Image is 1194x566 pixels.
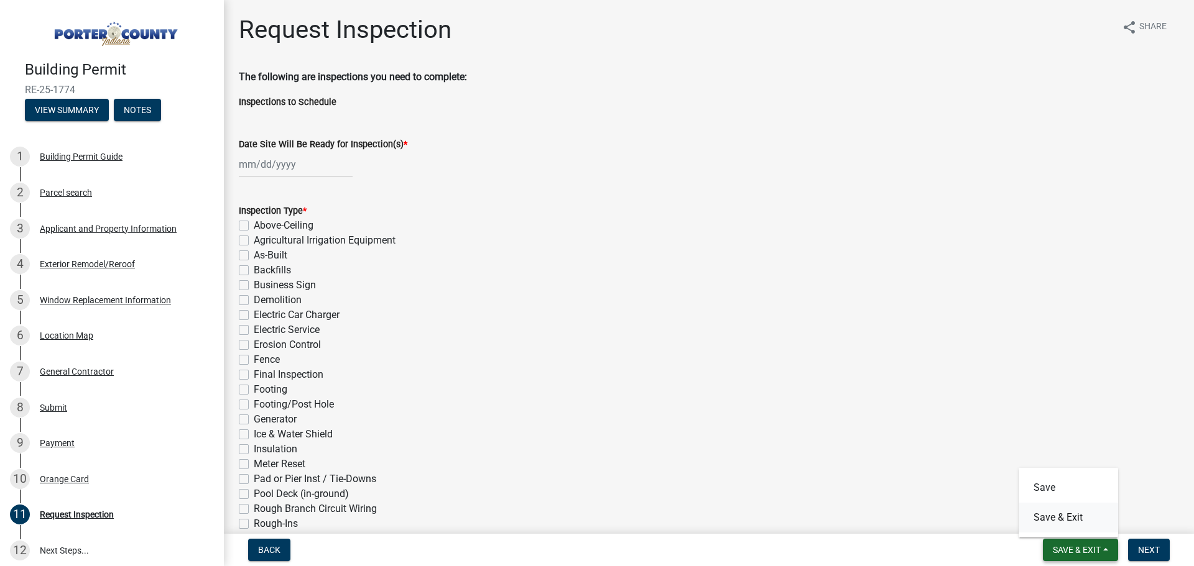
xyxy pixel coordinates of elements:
label: Footing [254,382,287,397]
span: Next [1138,545,1160,555]
div: 7 [10,362,30,381]
label: Insulation [254,442,297,457]
div: Payment [40,439,75,447]
label: Generator [254,412,297,427]
span: Share [1139,20,1167,35]
span: Save & Exit [1053,545,1101,555]
div: 3 [10,219,30,239]
wm-modal-confirm: Notes [114,106,161,116]
label: As-Built [254,248,287,263]
i: share [1122,20,1137,35]
div: Building Permit Guide [40,152,123,161]
div: 4 [10,254,30,274]
label: Electric Car Charger [254,308,340,322]
img: Porter County, Indiana [25,13,204,48]
label: Erosion Control [254,337,321,352]
div: Submit [40,403,67,412]
button: Back [248,539,290,561]
div: 11 [10,504,30,524]
wm-modal-confirm: Summary [25,106,109,116]
label: Electric Service [254,322,320,337]
input: mm/dd/yyyy [239,152,353,177]
label: Date Site Will Be Ready for Inspection(s) [239,140,407,149]
label: Backfills [254,263,291,278]
button: View Summary [25,99,109,121]
label: Above-Ceiling [254,218,313,233]
div: Request Inspection [40,510,114,519]
div: General Contractor [40,367,114,376]
div: 1 [10,147,30,167]
div: 5 [10,290,30,310]
label: Business Sign [254,278,316,293]
span: RE-25-1774 [25,84,199,96]
div: Parcel search [40,188,92,197]
label: Demolition [254,293,302,308]
div: 12 [10,541,30,560]
button: Save & Exit [1019,503,1118,532]
h1: Request Inspection [239,15,451,45]
div: 10 [10,469,30,489]
div: 9 [10,433,30,453]
div: Applicant and Property Information [40,224,177,233]
strong: The following are inspections you need to complete: [239,71,467,83]
div: 2 [10,183,30,203]
label: Inspection Type [239,207,307,216]
label: Fence [254,352,280,367]
div: Location Map [40,331,93,340]
label: Inspections to Schedule [239,98,336,107]
label: Ice & Water Shield [254,427,333,442]
label: Rough-Ins [254,516,298,531]
label: Meter Reset [254,457,305,472]
button: Notes [114,99,161,121]
label: Agricultural Irrigation Equipment [254,233,396,248]
label: Pool Deck (in-ground) [254,486,349,501]
label: Footing/Post Hole [254,397,334,412]
div: Save & Exit [1019,468,1118,537]
h4: Building Permit [25,61,214,79]
label: Rough Branch Circuit Wiring [254,501,377,516]
div: 6 [10,326,30,345]
button: Next [1128,539,1170,561]
label: Final Inspection [254,367,323,382]
span: Back [258,545,280,555]
div: Exterior Remodel/Reroof [40,260,135,268]
div: 8 [10,398,30,418]
button: Save & Exit [1043,539,1118,561]
button: Save [1019,473,1118,503]
div: Orange Card [40,475,89,483]
button: shareShare [1112,15,1177,39]
div: Window Replacement Information [40,296,171,304]
label: Pad or Pier Inst / Tie-Downs [254,472,376,486]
